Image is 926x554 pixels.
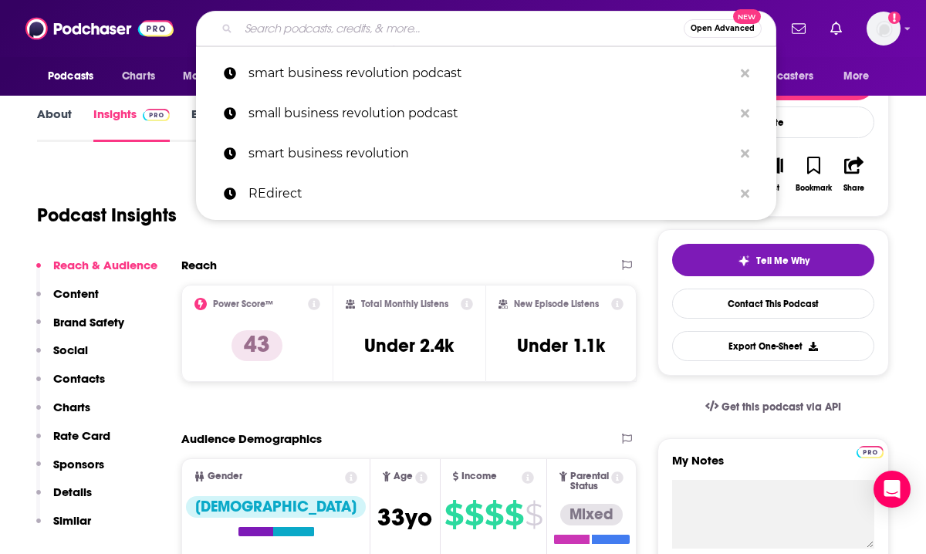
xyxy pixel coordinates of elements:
[834,147,874,202] button: Share
[53,315,124,329] p: Brand Safety
[25,14,174,43] img: Podchaser - Follow, Share and Rate Podcasts
[231,330,282,361] p: 43
[37,62,113,91] button: open menu
[570,471,609,492] span: Parental Status
[793,147,833,202] button: Bookmark
[394,471,413,481] span: Age
[672,244,874,276] button: tell me why sparkleTell Me Why
[181,258,217,272] h2: Reach
[525,502,542,527] span: $
[517,334,605,357] h3: Under 1.1k
[786,15,812,42] a: Show notifications dropdown
[36,457,104,485] button: Sponsors
[485,502,503,527] span: $
[36,343,88,371] button: Social
[238,16,684,41] input: Search podcasts, credits, & more...
[186,496,366,518] div: [DEMOGRAPHIC_DATA]
[672,289,874,319] a: Contact This Podcast
[53,485,92,499] p: Details
[560,504,623,525] div: Mixed
[857,446,884,458] img: Podchaser Pro
[733,9,761,24] span: New
[36,371,105,400] button: Contacts
[248,174,733,214] p: REdirect
[444,502,463,527] span: $
[843,184,864,193] div: Share
[248,133,733,174] p: smart business revolution
[53,258,157,272] p: Reach & Audience
[196,133,776,174] a: smart business revolution
[857,444,884,458] a: Pro website
[888,12,901,24] svg: Add a profile image
[722,400,841,414] span: Get this podcast via API
[53,371,105,386] p: Contacts
[122,66,155,87] span: Charts
[112,62,164,91] a: Charts
[53,457,104,471] p: Sponsors
[213,299,273,309] h2: Power Score™
[196,11,776,46] div: Search podcasts, credits, & more...
[364,334,454,357] h3: Under 2.4k
[693,388,853,426] a: Get this podcast via API
[53,400,90,414] p: Charts
[505,502,523,527] span: $
[824,15,848,42] a: Show notifications dropdown
[208,471,242,481] span: Gender
[196,93,776,133] a: small business revolution podcast
[36,258,157,286] button: Reach & Audience
[738,255,750,267] img: tell me why sparkle
[461,471,497,481] span: Income
[196,53,776,93] a: smart business revolution podcast
[181,431,322,446] h2: Audience Demographics
[36,513,91,542] button: Similar
[36,485,92,513] button: Details
[377,502,432,532] span: 33 yo
[36,400,90,428] button: Charts
[53,428,110,443] p: Rate Card
[183,66,238,87] span: Monitoring
[36,428,110,457] button: Rate Card
[672,331,874,361] button: Export One-Sheet
[36,286,99,315] button: Content
[691,25,755,32] span: Open Advanced
[37,204,177,227] h1: Podcast Insights
[191,106,266,142] a: Episodes691
[53,286,99,301] p: Content
[514,299,599,309] h2: New Episode Listens
[672,453,874,480] label: My Notes
[53,343,88,357] p: Social
[37,106,72,142] a: About
[867,12,901,46] img: User Profile
[739,66,813,87] span: For Podcasters
[36,315,124,343] button: Brand Safety
[465,502,483,527] span: $
[684,19,762,38] button: Open AdvancedNew
[48,66,93,87] span: Podcasts
[833,62,889,91] button: open menu
[729,62,836,91] button: open menu
[93,106,170,142] a: InsightsPodchaser Pro
[756,255,809,267] span: Tell Me Why
[53,513,91,528] p: Similar
[143,109,170,121] img: Podchaser Pro
[361,299,448,309] h2: Total Monthly Listens
[196,174,776,214] a: REdirect
[867,12,901,46] button: Show profile menu
[248,53,733,93] p: smart business revolution podcast
[172,62,258,91] button: open menu
[248,93,733,133] p: small business revolution podcast
[867,12,901,46] span: Logged in as JamesRod2024
[843,66,870,87] span: More
[874,471,911,508] div: Open Intercom Messenger
[796,184,832,193] div: Bookmark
